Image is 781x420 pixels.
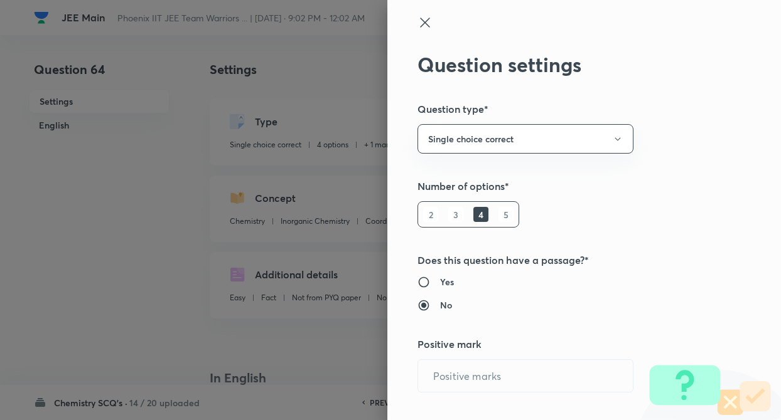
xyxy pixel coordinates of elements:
[417,253,709,268] h5: Does this question have a passage?*
[417,179,709,194] h5: Number of options*
[498,207,514,222] h6: 5
[417,102,709,117] h5: Question type*
[417,53,709,76] h2: Question settings
[417,124,633,154] button: Single choice correct
[417,337,709,352] h5: Positive mark
[448,207,463,222] h6: 3
[473,207,488,222] h6: 4
[440,298,452,312] h6: No
[418,360,633,392] input: Positive marks
[440,275,454,288] h6: Yes
[423,207,438,222] h6: 2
